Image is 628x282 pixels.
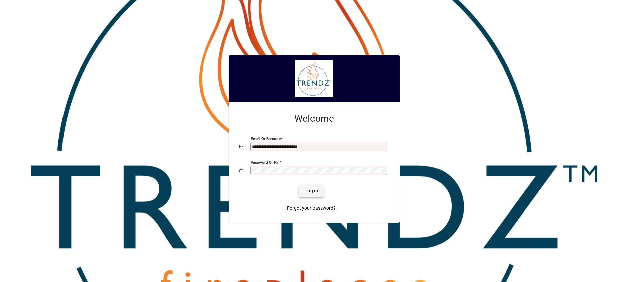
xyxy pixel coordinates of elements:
[251,160,279,164] mat-label: Password or Pin
[304,187,318,194] span: Login
[251,136,281,141] mat-label: Email or Barcode
[287,205,336,212] span: Forgot your password?
[239,113,389,124] h2: Welcome
[284,202,338,215] a: Forgot your password?
[299,185,324,197] button: Login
